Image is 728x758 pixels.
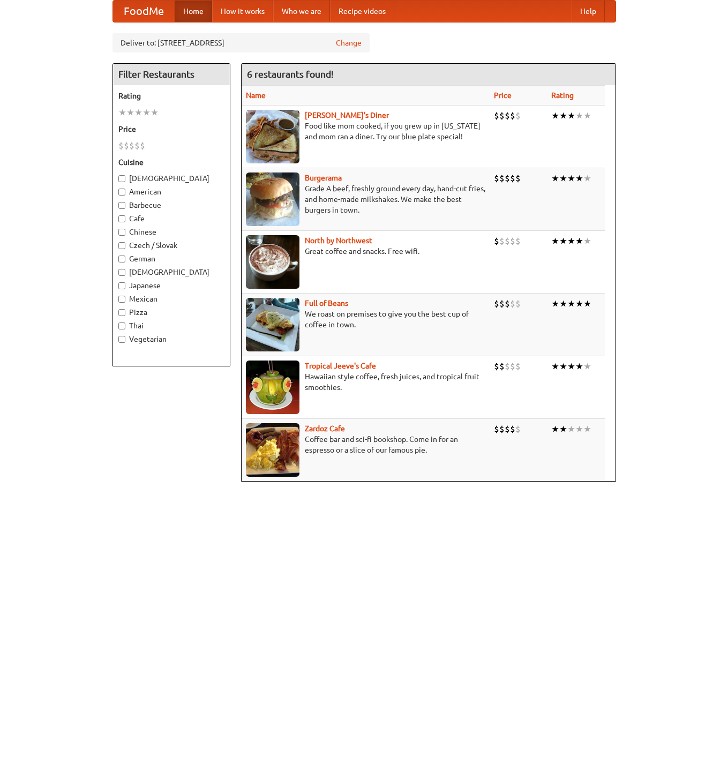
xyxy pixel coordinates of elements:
[499,361,505,372] li: $
[575,110,583,122] li: ★
[575,172,583,184] li: ★
[246,121,485,142] p: Food like mom cooked, if you grew up in [US_STATE] and mom ran a diner. Try our blue plate special!
[118,242,125,249] input: Czech / Slovak
[118,202,125,209] input: Barbecue
[510,298,515,310] li: $
[246,309,485,330] p: We roast on premises to give you the best cup of coffee in town.
[247,69,334,79] ng-pluralize: 6 restaurants found!
[118,296,125,303] input: Mexican
[246,361,299,414] img: jeeves.jpg
[572,1,605,22] a: Help
[583,423,591,435] li: ★
[175,1,212,22] a: Home
[494,110,499,122] li: $
[118,175,125,182] input: [DEMOGRAPHIC_DATA]
[113,1,175,22] a: FoodMe
[551,91,574,100] a: Rating
[305,111,389,119] a: [PERSON_NAME]'s Diner
[583,235,591,247] li: ★
[246,183,485,215] p: Grade A beef, freshly ground every day, hand-cut fries, and home-made milkshakes. We make the bes...
[273,1,330,22] a: Who we are
[305,424,345,433] a: Zardoz Cafe
[499,110,505,122] li: $
[575,235,583,247] li: ★
[118,336,125,343] input: Vegetarian
[494,91,512,100] a: Price
[567,235,575,247] li: ★
[118,107,126,118] li: ★
[505,361,510,372] li: $
[113,64,230,85] h4: Filter Restaurants
[118,157,224,168] h5: Cuisine
[134,140,140,152] li: $
[129,140,134,152] li: $
[118,309,125,316] input: Pizza
[505,110,510,122] li: $
[499,298,505,310] li: $
[118,227,224,237] label: Chinese
[494,361,499,372] li: $
[118,267,224,277] label: [DEMOGRAPHIC_DATA]
[505,423,510,435] li: $
[583,110,591,122] li: ★
[118,91,224,101] h5: Rating
[118,215,125,222] input: Cafe
[246,423,299,477] img: zardoz.jpg
[118,229,125,236] input: Chinese
[551,361,559,372] li: ★
[505,235,510,247] li: $
[118,269,125,276] input: [DEMOGRAPHIC_DATA]
[118,189,125,196] input: American
[551,110,559,122] li: ★
[246,371,485,393] p: Hawaiian style coffee, fresh juices, and tropical fruit smoothies.
[126,107,134,118] li: ★
[118,253,224,264] label: German
[515,423,521,435] li: $
[583,361,591,372] li: ★
[575,423,583,435] li: ★
[575,298,583,310] li: ★
[118,240,224,251] label: Czech / Slovak
[551,423,559,435] li: ★
[305,362,376,370] a: Tropical Jeeve's Cafe
[499,172,505,184] li: $
[551,298,559,310] li: ★
[118,294,224,304] label: Mexican
[118,213,224,224] label: Cafe
[118,280,224,291] label: Japanese
[140,140,145,152] li: $
[583,172,591,184] li: ★
[510,235,515,247] li: $
[559,110,567,122] li: ★
[567,298,575,310] li: ★
[567,172,575,184] li: ★
[246,110,299,163] img: sallys.jpg
[510,110,515,122] li: $
[551,235,559,247] li: ★
[305,236,372,245] a: North by Northwest
[515,235,521,247] li: $
[567,423,575,435] li: ★
[142,107,151,118] li: ★
[151,107,159,118] li: ★
[510,361,515,372] li: $
[134,107,142,118] li: ★
[118,322,125,329] input: Thai
[118,307,224,318] label: Pizza
[567,110,575,122] li: ★
[246,235,299,289] img: north.jpg
[515,172,521,184] li: $
[494,298,499,310] li: $
[246,434,485,455] p: Coffee bar and sci-fi bookshop. Come in for an espresso or a slice of our famous pie.
[510,172,515,184] li: $
[124,140,129,152] li: $
[583,298,591,310] li: ★
[499,423,505,435] li: $
[118,124,224,134] h5: Price
[305,299,348,307] a: Full of Beans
